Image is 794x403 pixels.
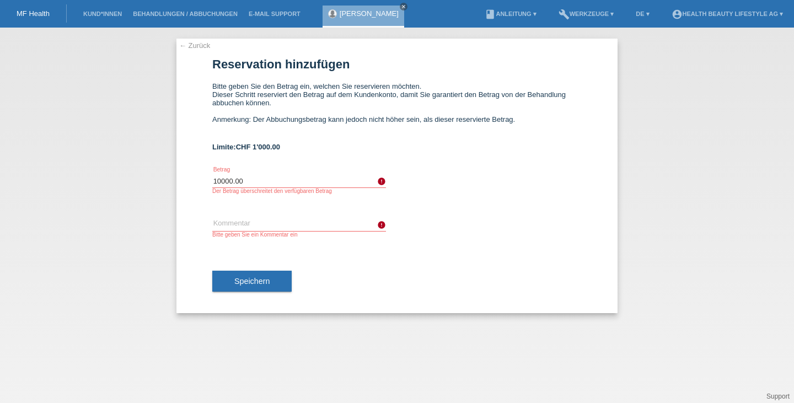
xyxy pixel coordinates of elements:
[243,10,306,17] a: E-Mail Support
[630,10,654,17] a: DE ▾
[179,41,210,50] a: ← Zurück
[377,177,386,186] i: error
[766,393,790,400] a: Support
[377,221,386,229] i: error
[340,9,399,18] a: [PERSON_NAME]
[17,9,50,18] a: MF Health
[559,9,570,20] i: build
[78,10,127,17] a: Kund*innen
[236,143,280,151] span: CHF 1'000.00
[672,9,683,20] i: account_circle
[400,3,407,10] a: close
[212,232,386,238] div: Bitte geben Sie ein Kommentar ein
[234,277,270,286] span: Speichern
[666,10,788,17] a: account_circleHealth Beauty Lifestyle AG ▾
[212,82,582,132] div: Bitte geben Sie den Betrag ein, welchen Sie reservieren möchten. Dieser Schritt reserviert den Be...
[212,271,292,292] button: Speichern
[212,143,280,151] b: Limite:
[479,10,541,17] a: bookAnleitung ▾
[127,10,243,17] a: Behandlungen / Abbuchungen
[212,188,386,194] div: Der Betrag überschreitet den verfügbaren Betrag
[485,9,496,20] i: book
[212,57,582,71] h1: Reservation hinzufügen
[553,10,620,17] a: buildWerkzeuge ▾
[401,4,406,9] i: close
